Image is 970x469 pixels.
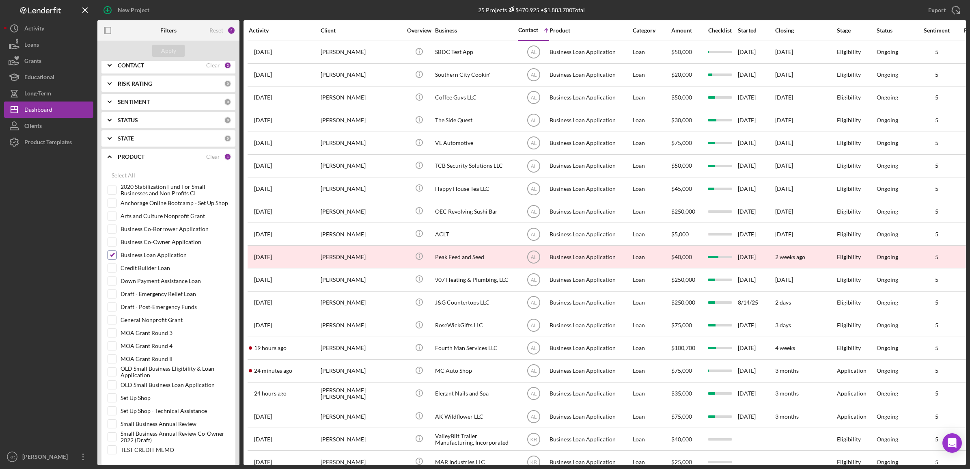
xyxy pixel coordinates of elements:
div: Loan [633,292,670,313]
div: SBDC Test App [435,41,516,63]
label: TEST CREDIT MEMO [121,446,229,454]
div: Loan [633,132,670,154]
div: 2 [224,62,231,69]
div: Loan [633,87,670,108]
text: AL [530,346,537,351]
div: [DATE] [738,132,774,154]
div: [PERSON_NAME] [321,360,402,382]
div: Ongoing [877,186,898,192]
button: Clients [4,118,93,134]
span: $250,000 [671,299,695,306]
time: [DATE] [775,276,793,283]
text: AL [530,163,537,169]
div: 5 [916,345,957,351]
text: AL [530,277,537,283]
time: 2025-06-26 04:21 [254,140,272,146]
div: [DATE] [738,269,774,290]
div: [PERSON_NAME] [321,246,402,268]
div: Loan [633,360,670,382]
div: [DATE] [738,246,774,268]
div: Activity [24,20,44,39]
div: Loan [633,110,670,131]
div: Clients [24,118,42,136]
div: Coffee Guys LLC [435,87,516,108]
div: Dashboard [24,102,52,120]
div: MC Auto Shop [435,360,516,382]
div: Eligibility [837,337,876,359]
div: Loan [633,178,670,199]
label: Business Co-Owner Application [121,238,229,246]
div: Application [837,406,876,427]
div: Checklist [703,27,737,34]
div: 5 [916,117,957,123]
div: OEC Revolving Sushi Bar [435,201,516,222]
div: Business Loan Application [550,406,631,427]
div: Loan [633,64,670,86]
a: Educational [4,69,93,85]
time: 2025-09-22 23:37 [254,277,272,283]
div: [DATE] [738,155,774,177]
span: $45,000 [671,185,692,192]
div: Eligibility [837,110,876,131]
span: $250,000 [671,208,695,215]
div: 907 Heating & Plumbing, LLC [435,269,516,290]
div: Clear [206,153,220,160]
div: Peak Feed and Seed [435,246,516,268]
div: Educational [24,69,54,87]
div: [DATE] [738,383,774,404]
div: Loan [633,41,670,63]
time: 2025-09-24 18:31 [254,94,272,101]
text: AL [530,391,537,397]
time: 2025-09-26 16:38 [254,367,292,374]
button: Dashboard [4,102,93,118]
div: Eligibility [837,269,876,290]
div: Loan [633,223,670,245]
div: Application [837,360,876,382]
time: [DATE] [775,94,793,101]
label: MOA Grant Round 4 [121,342,229,350]
div: [PERSON_NAME] [321,315,402,336]
time: [DATE] [775,231,793,238]
div: Eligibility [837,223,876,245]
div: Loan [633,246,670,268]
div: Loan [633,428,670,450]
time: 2025-08-03 20:24 [254,162,272,169]
div: [DATE] [738,337,774,359]
a: Product Templates [4,134,93,150]
div: Eligibility [837,155,876,177]
text: AL [530,209,537,214]
text: AL [530,231,537,237]
label: MOA Grant Round 3 [121,329,229,337]
time: [DATE] [775,139,793,146]
div: Application [837,383,876,404]
div: 5 [916,140,957,146]
div: Ongoing [877,254,898,260]
div: The Side Quest [435,110,516,131]
div: 5 [916,322,957,329]
time: 3 days [775,322,791,329]
div: Business Loan Application [550,155,631,177]
time: 2025-08-15 23:43 [254,436,272,443]
div: Ongoing [877,367,898,374]
span: $75,000 [671,139,692,146]
span: $40,000 [671,436,692,443]
div: Loan [633,383,670,404]
span: $75,000 [671,413,692,420]
div: Status [877,27,916,34]
div: Business Loan Application [550,201,631,222]
b: STATUS [118,117,138,123]
div: [PERSON_NAME] [321,178,402,199]
span: $75,000 [671,367,692,374]
div: 5 [916,413,957,420]
text: AL [530,50,537,55]
div: [PERSON_NAME] [PERSON_NAME] [321,383,402,404]
label: Set Up Shop - Technical Assistance [121,407,229,415]
div: Eligibility [837,246,876,268]
div: Category [633,27,670,34]
time: 2 days [775,299,791,306]
div: [PERSON_NAME] [321,41,402,63]
label: Draft - Post-Emergency Funds [121,303,229,311]
button: Export [920,2,966,18]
